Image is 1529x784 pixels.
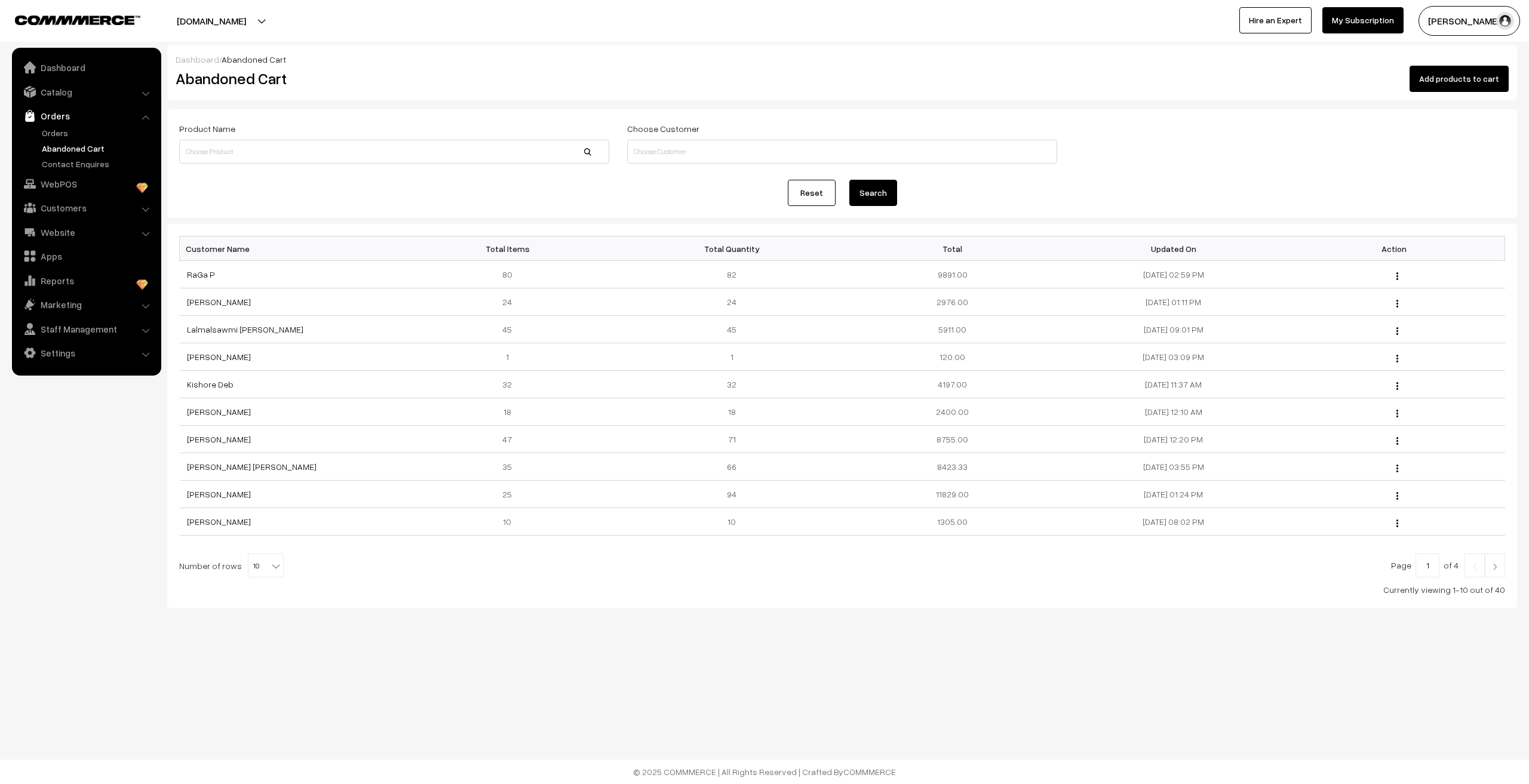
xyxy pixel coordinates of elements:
a: Orders [15,105,157,127]
th: Total [842,236,1063,261]
td: 8423.33 [842,453,1063,481]
img: Right [1490,563,1500,570]
td: 18 [400,398,621,426]
a: COMMMERCE [15,12,119,26]
a: Apps [15,245,157,267]
label: Product Name [179,122,235,135]
a: Customers [15,197,157,219]
td: 18 [621,398,842,426]
input: Choose Product [179,140,609,164]
td: 24 [621,288,842,316]
td: 1305.00 [842,508,1063,536]
th: Total Items [400,236,621,261]
th: Action [1284,236,1505,261]
td: 1 [621,343,842,371]
td: 2400.00 [842,398,1063,426]
a: Abandoned Cart [39,142,157,155]
td: [DATE] 12:10 AM [1063,398,1284,426]
a: [PERSON_NAME] [187,489,251,499]
span: Number of rows [179,559,242,572]
th: Updated On [1063,236,1284,261]
img: user [1496,12,1514,30]
a: Orders [39,127,157,139]
div: Currently viewing 1-10 out of 40 [179,583,1505,596]
button: Add products to cart [1410,66,1509,92]
td: [DATE] 02:59 PM [1063,261,1284,288]
a: [PERSON_NAME] [187,434,251,444]
img: COMMMERCE [15,16,140,24]
img: Menu [1396,492,1398,500]
td: 8755.00 [842,426,1063,453]
td: 45 [621,316,842,343]
a: Staff Management [15,318,157,340]
a: [PERSON_NAME] [187,516,251,527]
div: / [176,53,1509,66]
button: Search [849,180,897,206]
a: Reset [788,180,836,206]
a: Catalog [15,81,157,103]
td: 9891.00 [842,261,1063,288]
a: [PERSON_NAME] [187,407,251,417]
a: [PERSON_NAME] [187,352,251,362]
td: [DATE] 01:11 PM [1063,288,1284,316]
span: of 4 [1444,560,1459,570]
td: 32 [400,371,621,398]
td: 11829.00 [842,481,1063,508]
td: 71 [621,426,842,453]
img: Menu [1396,519,1398,527]
img: Menu [1396,300,1398,308]
th: Customer Name [180,236,401,261]
a: [PERSON_NAME] [187,297,251,307]
td: 10 [400,508,621,536]
img: Menu [1396,465,1398,472]
img: Menu [1396,355,1398,362]
button: [PERSON_NAME] [1419,6,1520,36]
a: COMMMERCE [843,767,896,777]
a: Website [15,222,157,243]
td: 94 [621,481,842,508]
a: Contact Enquires [39,158,157,170]
td: 35 [400,453,621,481]
img: Menu [1396,382,1398,390]
td: 5911.00 [842,316,1063,343]
a: Lalmalsawmi [PERSON_NAME] [187,324,303,334]
td: [DATE] 01:24 PM [1063,481,1284,508]
h2: Abandoned Cart [176,69,608,88]
td: 10 [621,508,842,536]
td: 45 [400,316,621,343]
a: Dashboard [15,57,157,78]
label: Choose Customer [627,122,699,135]
img: Menu [1396,410,1398,417]
a: Hire an Expert [1239,7,1312,33]
a: [PERSON_NAME] [PERSON_NAME] [187,462,317,472]
img: Menu [1396,437,1398,445]
td: 82 [621,261,842,288]
a: WebPOS [15,173,157,195]
td: 80 [400,261,621,288]
td: [DATE] 12:20 PM [1063,426,1284,453]
td: 47 [400,426,621,453]
a: Reports [15,270,157,291]
td: [DATE] 03:09 PM [1063,343,1284,371]
td: 4197.00 [842,371,1063,398]
img: Menu [1396,272,1398,280]
td: 24 [400,288,621,316]
td: [DATE] 08:02 PM [1063,508,1284,536]
td: [DATE] 11:37 AM [1063,371,1284,398]
a: Settings [15,342,157,364]
td: 1 [400,343,621,371]
span: 10 [248,554,284,577]
th: Total Quantity [621,236,842,261]
td: [DATE] 03:55 PM [1063,453,1284,481]
a: My Subscription [1322,7,1404,33]
td: 25 [400,481,621,508]
span: 10 [248,554,283,578]
a: Dashboard [176,54,219,64]
button: [DOMAIN_NAME] [135,6,288,36]
span: Page [1391,560,1411,570]
a: Marketing [15,294,157,315]
td: 32 [621,371,842,398]
a: Kishore Deb [187,379,234,389]
input: Choose Customer [627,140,1057,164]
span: Abandoned Cart [222,54,286,64]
